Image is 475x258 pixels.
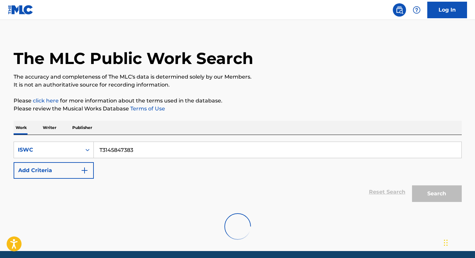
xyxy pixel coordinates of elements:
[393,3,406,17] a: Public Search
[129,105,165,112] a: Terms of Use
[14,162,94,179] button: Add Criteria
[14,142,462,205] form: Search Form
[18,146,78,154] div: ISWC
[14,81,462,89] p: It is not an authoritative source for recording information.
[14,97,462,105] p: Please for more information about the terms used in the database.
[14,73,462,81] p: The accuracy and completeness of The MLC's data is determined solely by our Members.
[442,226,475,258] iframe: Chat Widget
[8,5,33,15] img: MLC Logo
[222,211,254,242] img: preloader
[444,233,448,253] div: Drag
[427,2,467,18] a: Log In
[81,166,89,174] img: 9d2ae6d4665cec9f34b9.svg
[33,97,59,104] a: click here
[70,121,94,135] p: Publisher
[41,121,58,135] p: Writer
[14,121,29,135] p: Work
[413,6,421,14] img: help
[410,3,423,17] div: Help
[14,48,253,68] h1: The MLC Public Work Search
[14,105,462,113] p: Please review the Musical Works Database
[395,6,403,14] img: search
